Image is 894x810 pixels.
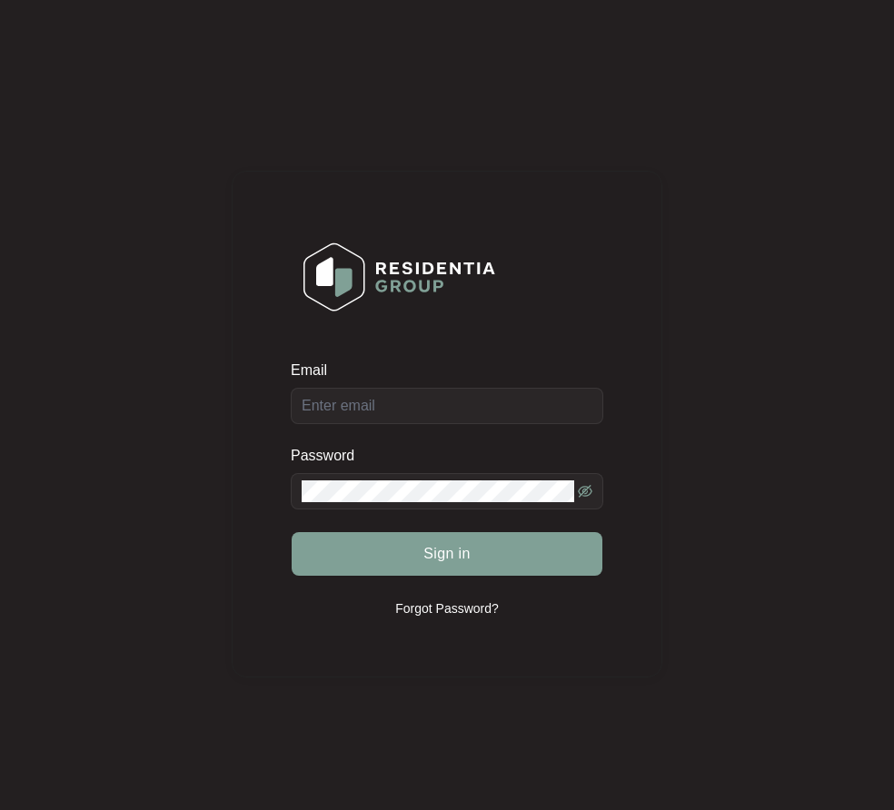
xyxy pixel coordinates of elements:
[292,532,602,576] button: Sign in
[423,543,471,565] span: Sign in
[291,388,603,424] input: Email
[291,447,368,465] label: Password
[395,599,499,617] p: Forgot Password?
[292,231,507,323] img: Login Logo
[578,484,592,499] span: eye-invisible
[302,480,574,502] input: Password
[291,361,340,380] label: Email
